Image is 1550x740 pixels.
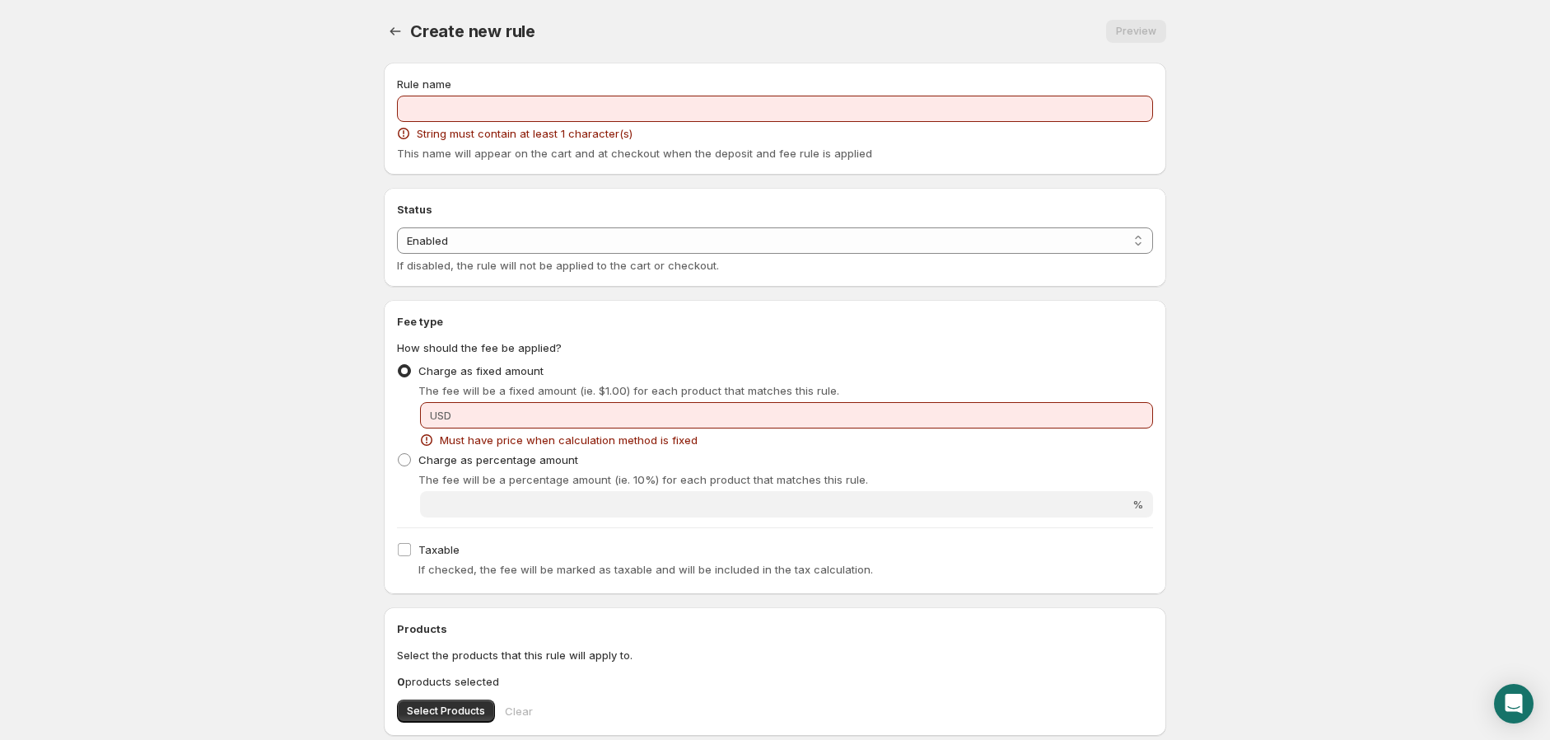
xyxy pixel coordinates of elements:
b: 0 [397,675,405,688]
span: Charge as percentage amount [418,453,578,466]
span: Charge as fixed amount [418,364,544,377]
span: USD [430,409,451,422]
span: The fee will be a fixed amount (ie. $1.00) for each product that matches this rule. [418,384,839,397]
span: If disabled, the rule will not be applied to the cart or checkout. [397,259,719,272]
span: Rule name [397,77,451,91]
span: Create new rule [410,21,535,41]
span: Must have price when calculation method is fixed [440,432,698,448]
p: products selected [397,673,1153,690]
button: Select Products [397,700,495,723]
span: String must contain at least 1 character(s) [417,125,633,142]
span: This name will appear on the cart and at checkout when the deposit and fee rule is applied [397,147,872,160]
h2: Fee type [397,313,1153,330]
p: The fee will be a percentage amount (ie. 10%) for each product that matches this rule. [418,471,1153,488]
p: Select the products that this rule will apply to. [397,647,1153,663]
button: Settings [384,20,407,43]
span: Taxable [418,543,460,556]
span: If checked, the fee will be marked as taxable and will be included in the tax calculation. [418,563,873,576]
span: Select Products [407,705,485,718]
h2: Status [397,201,1153,218]
div: Open Intercom Messenger [1494,684,1534,724]
span: How should the fee be applied? [397,341,562,354]
h2: Products [397,621,1153,637]
span: % [1132,498,1143,511]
